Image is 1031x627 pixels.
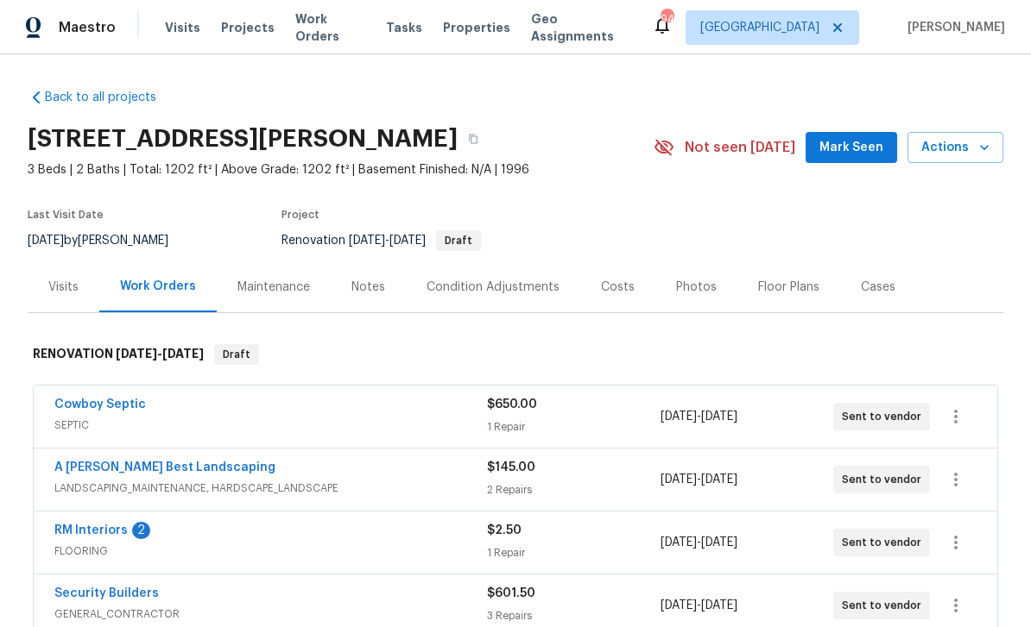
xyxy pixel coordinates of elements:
[842,597,928,614] span: Sent to vendor
[48,279,79,296] div: Visits
[842,534,928,551] span: Sent to vendor
[59,19,116,36] span: Maestro
[661,471,737,488] span: -
[661,534,737,551] span: -
[661,408,737,425] span: -
[132,522,150,539] div: 2
[443,19,510,36] span: Properties
[28,210,104,220] span: Last Visit Date
[427,279,560,296] div: Condition Adjustments
[28,130,458,147] h2: [STREET_ADDRESS][PERSON_NAME]
[54,461,275,473] a: A [PERSON_NAME] Best Landscaping
[601,279,635,296] div: Costs
[54,417,487,434] span: SEPTIC
[487,398,537,411] span: $650.00
[28,230,189,251] div: by [PERSON_NAME]
[676,279,717,296] div: Photos
[685,139,795,156] span: Not seen [DATE]
[701,599,737,611] span: [DATE]
[54,542,487,560] span: FLOORING
[819,137,883,159] span: Mark Seen
[28,89,193,106] a: Back to all projects
[438,235,479,246] span: Draft
[165,19,200,36] span: Visits
[661,411,697,423] span: [DATE]
[701,411,737,423] span: [DATE]
[54,524,128,536] a: RM Interiors
[806,132,897,164] button: Mark Seen
[701,536,737,549] span: [DATE]
[54,480,487,497] span: LANDSCAPING_MAINTENANCE, HARDSCAPE_LANDSCAPE
[351,279,385,296] div: Notes
[116,348,157,360] span: [DATE]
[661,10,673,28] div: 94
[842,408,928,425] span: Sent to vendor
[28,235,64,247] span: [DATE]
[487,461,535,473] span: $145.00
[54,587,159,599] a: Security Builders
[661,597,737,614] span: -
[758,279,819,296] div: Floor Plans
[861,279,895,296] div: Cases
[386,22,422,34] span: Tasks
[487,524,522,536] span: $2.50
[28,161,654,179] span: 3 Beds | 2 Baths | Total: 1202 ft² | Above Grade: 1202 ft² | Basement Finished: N/A | 1996
[33,344,204,365] h6: RENOVATION
[28,327,1003,382] div: RENOVATION [DATE]-[DATE]Draft
[661,473,697,486] span: [DATE]
[487,481,660,498] div: 2 Repairs
[389,235,426,247] span: [DATE]
[54,398,146,411] a: Cowboy Septic
[661,599,697,611] span: [DATE]
[295,10,365,45] span: Work Orders
[349,235,385,247] span: [DATE]
[487,607,660,624] div: 3 Repairs
[531,10,631,45] span: Geo Assignments
[901,19,1005,36] span: [PERSON_NAME]
[281,235,481,247] span: Renovation
[216,346,257,363] span: Draft
[281,210,319,220] span: Project
[54,605,487,623] span: GENERAL_CONTRACTOR
[237,279,310,296] div: Maintenance
[842,471,928,488] span: Sent to vendor
[487,418,660,436] div: 1 Repair
[908,132,1003,164] button: Actions
[221,19,275,36] span: Projects
[921,137,990,159] span: Actions
[349,235,426,247] span: -
[487,587,535,599] span: $601.50
[661,536,697,549] span: [DATE]
[162,348,204,360] span: [DATE]
[120,278,196,295] div: Work Orders
[701,473,737,486] span: [DATE]
[487,544,660,561] div: 1 Repair
[458,123,489,154] button: Copy Address
[116,348,204,360] span: -
[700,19,819,36] span: [GEOGRAPHIC_DATA]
